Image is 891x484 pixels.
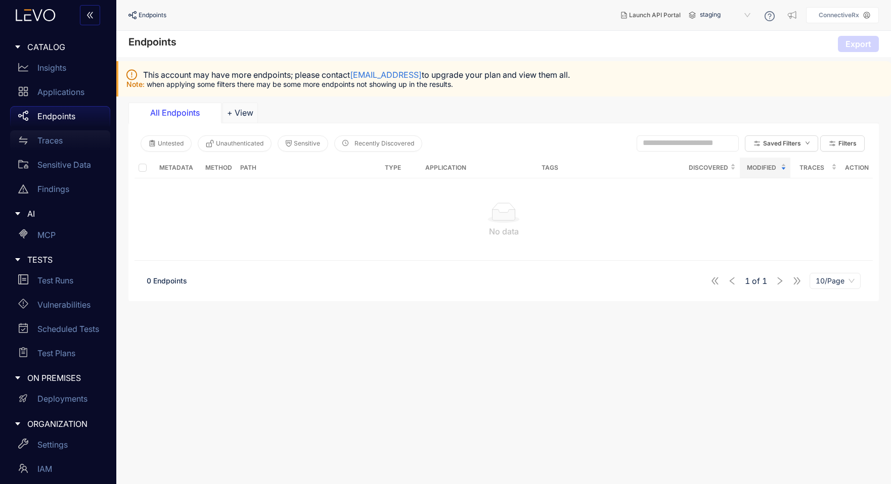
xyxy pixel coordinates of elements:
a: Deployments [10,389,110,413]
div: ON PREMISES [6,367,110,389]
h4: Endpoints [128,36,176,48]
button: clock-circleRecently Discovered [334,135,422,152]
span: of [745,276,767,285]
span: warning [18,184,28,194]
th: Type [381,158,421,178]
span: Launch API Portal [629,12,681,19]
p: Scheduled Tests [37,324,99,333]
button: Launch API Portal [613,7,689,23]
span: 0 Endpoints [147,276,187,285]
th: Method [201,158,236,178]
p: Sensitive Data [37,160,91,169]
button: Filters [820,135,865,152]
span: Discovered [689,162,728,173]
p: Endpoints [37,112,75,121]
th: Tags [538,158,685,178]
button: Add tab [222,103,258,123]
span: Unauthenticated [216,140,263,147]
a: Scheduled Tests [10,319,110,343]
span: Saved Filters [763,140,801,147]
th: Traces [790,158,841,178]
span: caret-right [14,420,21,427]
p: when applying some filters there may be some more endpoints not showing up in the results. [126,80,883,88]
span: double-left [86,11,94,20]
span: Traces [794,162,829,173]
span: This account may have more endpoints; please contact to upgrade your plan and view them all. [143,70,570,79]
span: team [18,463,28,473]
span: ON PREMISES [27,373,102,382]
span: caret-right [14,374,21,381]
p: IAM [37,464,52,473]
a: Applications [10,82,110,106]
button: Untested [141,135,192,152]
span: swap [18,135,28,146]
span: clock-circle [342,140,348,147]
span: caret-right [14,210,21,217]
a: Traces [10,130,110,155]
div: No data [143,227,865,236]
span: caret-right [14,43,21,51]
th: Discovered [685,158,740,178]
span: 1 [762,276,767,285]
p: Traces [37,136,63,145]
p: MCP [37,230,56,239]
span: ORGANIZATION [27,419,102,428]
a: [EMAIL_ADDRESS] [350,70,422,80]
div: CATALOG [6,36,110,58]
span: TESTS [27,255,102,264]
a: Findings [10,179,110,203]
a: Settings [10,434,110,459]
span: Recently Discovered [354,140,414,147]
p: Settings [37,440,68,449]
div: TESTS [6,249,110,270]
p: Vulnerabilities [37,300,91,309]
span: Untested [158,140,184,147]
a: Sensitive Data [10,155,110,179]
a: Endpoints [10,106,110,130]
a: Test Plans [10,343,110,367]
span: 10/Page [816,273,855,288]
a: Vulnerabilities [10,295,110,319]
button: Export [838,36,879,52]
span: caret-right [14,256,21,263]
div: ORGANIZATION [6,413,110,434]
button: double-left [80,5,100,25]
p: Findings [37,184,69,193]
a: Insights [10,58,110,82]
a: IAM [10,459,110,483]
button: Unauthenticated [198,135,272,152]
span: AI [27,209,102,218]
span: Endpoints [139,12,166,19]
span: 1 [745,276,750,285]
p: Applications [37,87,84,96]
div: All Endpoints [137,108,213,117]
p: Insights [37,63,66,72]
th: Metadata [151,158,201,178]
p: ConnectiveRx [819,12,859,19]
p: Test Plans [37,349,75,358]
button: Sensitive [278,135,328,152]
a: MCP [10,225,110,249]
span: Filters [838,140,857,147]
span: CATALOG [27,42,102,52]
p: Deployments [37,394,87,403]
div: AI [6,203,110,224]
p: Test Runs [37,276,73,285]
span: Note: [126,80,147,88]
th: Action [841,158,873,178]
span: staging [700,7,752,23]
th: Application [421,158,538,178]
button: Saved Filtersdown [745,135,818,152]
span: Sensitive [294,140,320,147]
span: Modified [744,162,779,173]
a: Test Runs [10,270,110,295]
span: down [805,140,810,146]
th: Path [236,158,381,178]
